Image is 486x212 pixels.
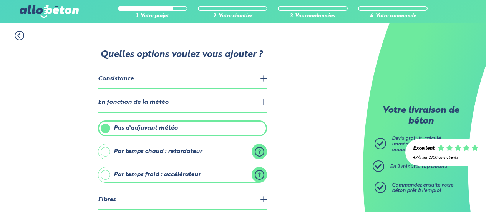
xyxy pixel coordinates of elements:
[97,50,266,60] p: Quelles options voulez vous ajouter ?
[98,120,267,136] label: Pas d'adjuvant météo
[278,13,348,19] div: 3. Vos coordonnées
[98,93,267,113] legend: En fonction de la météo
[198,13,268,19] div: 2. Votre chantier
[358,13,428,19] div: 4. Votre commande
[118,13,187,19] div: 1. Votre projet
[98,167,267,182] label: Par temps froid : accélérateur
[98,190,267,210] legend: Fibres
[418,182,478,204] iframe: Help widget launcher
[98,144,267,159] label: Par temps chaud : retardateur
[20,5,79,18] img: allobéton
[98,70,267,89] legend: Consistance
